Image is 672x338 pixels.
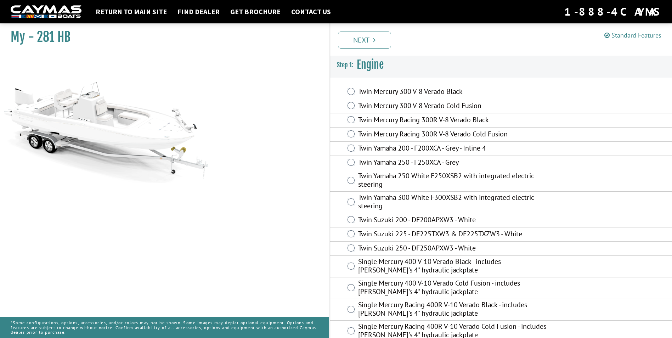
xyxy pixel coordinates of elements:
[358,158,547,168] label: Twin Yamaha 250 - F250XCA - Grey
[174,7,223,16] a: Find Dealer
[358,87,547,97] label: Twin Mercury 300 V-8 Verado Black
[11,5,81,18] img: white-logo-c9c8dbefe5ff5ceceb0f0178aa75bf4bb51f6bca0971e226c86eb53dfe498488.png
[604,31,661,39] a: Standard Features
[358,215,547,226] label: Twin Suzuki 200 - DF200APXW3 - White
[288,7,334,16] a: Contact Us
[11,317,318,338] p: *Some configurations, options, accessories, and/or colors may not be shown. Some images may depic...
[358,244,547,254] label: Twin Suzuki 250 - DF250APXW3 - White
[358,101,547,112] label: Twin Mercury 300 V-8 Verado Cold Fusion
[358,144,547,154] label: Twin Yamaha 200 - F200XCA - Grey - Inline 4
[358,193,547,212] label: Twin Yamaha 300 White F300XSB2 with integrated electric steering
[92,7,170,16] a: Return to main site
[564,4,661,19] div: 1-888-4CAYMAS
[358,116,547,126] label: Twin Mercury Racing 300R V-8 Verado Black
[227,7,284,16] a: Get Brochure
[358,300,547,319] label: Single Mercury Racing 400R V-10 Verado Black - includes [PERSON_NAME]'s 4" hydraulic jackplate
[338,32,391,49] a: Next
[358,171,547,190] label: Twin Yamaha 250 White F250XSB2 with integrated electric steering
[358,130,547,140] label: Twin Mercury Racing 300R V-8 Verado Cold Fusion
[358,257,547,276] label: Single Mercury 400 V-10 Verado Black - includes [PERSON_NAME]'s 4" hydraulic jackplate
[358,230,547,240] label: Twin Suzuki 225 - DF225TXW3 & DF225TXZW3 - White
[11,29,311,45] h1: My - 281 HB
[358,279,547,298] label: Single Mercury 400 V-10 Verado Cold Fusion - includes [PERSON_NAME]'s 4" hydraulic jackplate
